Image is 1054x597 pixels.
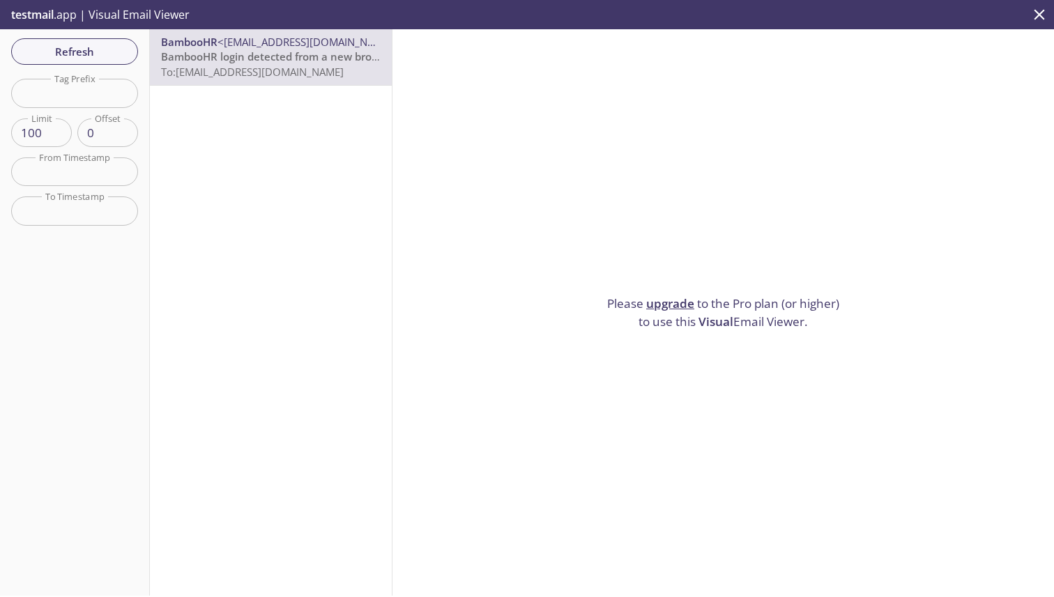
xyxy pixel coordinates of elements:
[161,65,344,79] span: To: [EMAIL_ADDRESS][DOMAIN_NAME]
[22,42,127,61] span: Refresh
[646,295,694,311] a: upgrade
[11,38,138,65] button: Refresh
[150,29,392,85] div: BambooHR<[EMAIL_ADDRESS][DOMAIN_NAME]>BambooHR login detected from a new browserTo:[EMAIL_ADDRESS...
[161,49,395,63] span: BambooHR login detected from a new browser
[217,35,398,49] span: <[EMAIL_ADDRESS][DOMAIN_NAME]>
[11,7,54,22] span: testmail
[602,295,846,330] p: Please to the Pro plan (or higher) to use this Email Viewer.
[698,313,733,329] span: Visual
[150,29,392,86] nav: emails
[161,35,217,49] span: BambooHR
